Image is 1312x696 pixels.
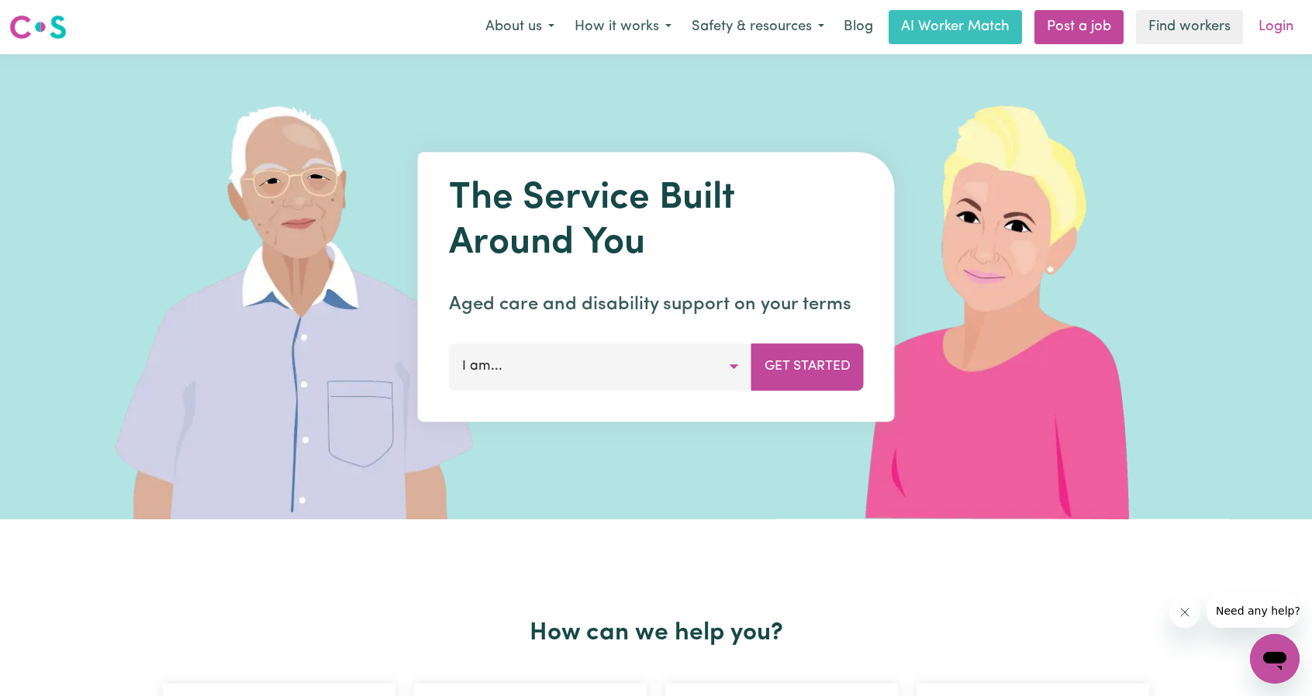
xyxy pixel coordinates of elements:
h1: The Service Built Around You [449,177,864,266]
a: Post a job [1034,10,1124,44]
a: AI Worker Match [889,10,1022,44]
iframe: Button to launch messaging window [1250,634,1300,684]
iframe: Message from company [1207,594,1300,628]
p: Aged care and disability support on your terms [449,291,864,319]
a: Login [1249,10,1303,44]
a: Careseekers logo [9,9,67,45]
span: Need any help? [9,11,94,23]
button: Get Started [751,343,864,390]
a: Find workers [1136,10,1243,44]
button: I am... [449,343,752,390]
button: Safety & resources [682,11,834,43]
button: How it works [565,11,682,43]
img: Careseekers logo [9,13,67,41]
button: About us [475,11,565,43]
h2: How can we help you? [154,618,1158,648]
iframe: Close message [1169,597,1200,628]
a: Blog [834,10,882,44]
